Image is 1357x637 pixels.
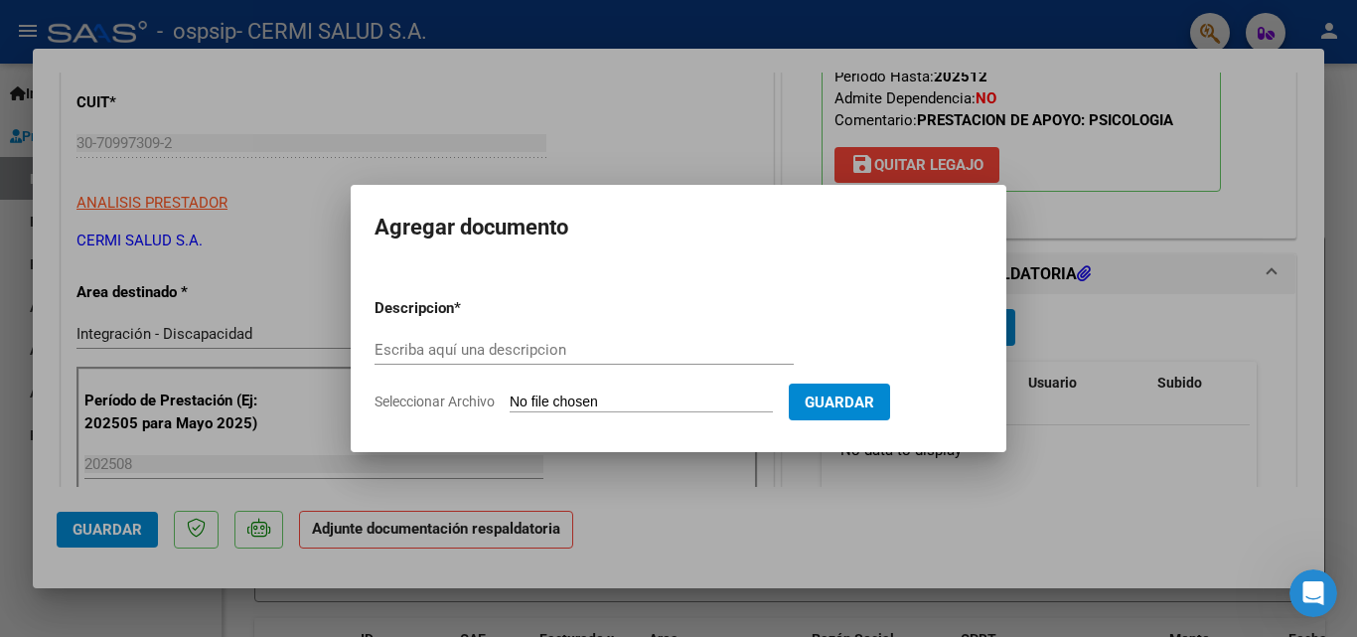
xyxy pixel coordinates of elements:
p: Descripcion [375,297,557,320]
button: Guardar [789,384,890,420]
iframe: Intercom live chat [1289,569,1337,617]
span: Seleccionar Archivo [375,394,495,409]
h2: Agregar documento [375,209,982,246]
span: Guardar [805,394,874,411]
